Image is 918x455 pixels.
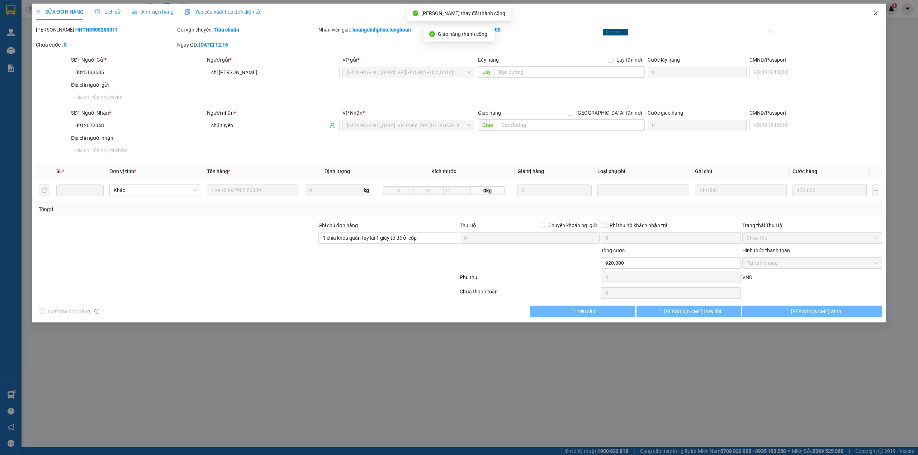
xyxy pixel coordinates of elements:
div: Nhân viên giao: [318,26,458,34]
span: Lấy tận nơi [614,56,645,64]
input: D [383,186,413,195]
span: kg [363,185,370,196]
span: Tên hàng [207,168,230,174]
span: 16:01:53 [DATE] [3,49,45,56]
span: close [873,10,879,16]
span: Tổng cước [601,248,625,253]
input: Ghi chú đơn hàng [318,232,458,244]
span: Giá trị hàng [517,168,544,174]
input: R [413,186,444,195]
span: VP Nhận [342,110,363,116]
input: Địa chỉ của người nhận [71,145,204,156]
span: Khác [114,185,197,196]
label: Cước lấy hàng [648,57,680,63]
span: edit [36,9,41,14]
input: Ghi Chú [695,185,787,196]
span: picture [132,9,137,14]
span: Phí thu hộ khách nhận trả [607,221,671,229]
span: 0kg [471,186,505,195]
input: C [443,186,471,195]
input: Cước giao hàng [648,120,747,131]
input: Dọc đường [497,119,645,131]
img: icon [185,9,191,15]
div: VP gửi [342,56,475,64]
th: Loại phụ phí [595,164,692,178]
span: loading [783,308,791,313]
span: info-circle [94,309,99,314]
span: loading [570,308,578,313]
span: Ảnh kiện hàng [132,9,174,15]
div: SĐT Người Nhận [71,109,204,117]
span: Giao hàng [478,110,501,116]
div: Phụ thu [459,273,600,286]
input: Địa chỉ của người gửi [71,92,204,103]
input: 0 [792,185,867,196]
span: SỬA ĐƠN HÀNG [36,9,84,15]
button: [PERSON_NAME] và In [742,306,882,317]
b: Tiêu chuẩn [214,27,239,33]
span: Chưa thu [747,233,878,243]
span: Định lượng [325,168,350,174]
input: Cước lấy hàng [648,67,747,78]
span: Cước hàng [792,168,817,174]
button: plus [872,185,879,196]
label: Hình thức thanh toán [742,248,790,253]
span: Thu Hộ [460,222,476,228]
span: Kích thước [431,168,456,174]
input: VD: Bàn, Ghế [207,185,299,196]
div: SĐT Người Gửi [71,56,204,64]
div: Trạng thái Thu Hộ [742,221,882,229]
div: [PERSON_NAME]: [36,26,176,34]
span: Lấy [478,66,495,78]
div: Chưa cước : [36,41,176,49]
span: Giao [478,119,497,131]
div: Người gửi [207,56,340,64]
b: [DATE] 12:16 [199,42,228,48]
span: Yêu cầu [578,307,595,315]
div: Ngày GD: [177,41,317,49]
span: check-circle [429,31,435,37]
span: Mã đơn: BXPN1208250006 [3,38,110,48]
b: 0 [64,42,67,48]
div: Địa chỉ người gửi [71,81,204,89]
button: [PERSON_NAME] thay đổi [637,306,741,317]
span: VND [742,274,752,280]
span: Yêu cầu xuất hóa đơn điện tử [185,9,261,15]
div: CMND/Passport [749,109,882,117]
span: Tại văn phòng [747,258,878,268]
div: Địa chỉ người nhận [71,134,204,142]
div: Tổng: 1 [39,205,354,213]
div: Người nhận [207,109,340,117]
b: hoangdinhphuc.longhoan [352,27,411,33]
span: Lịch sử [95,9,120,15]
span: CÔNG TY TNHH CHUYỂN PHÁT NHANH BẢO AN [62,15,132,28]
span: [PERSON_NAME] thay đổi [664,307,721,315]
button: Close [866,4,886,24]
div: CMND/Passport [749,56,882,64]
span: close [621,30,625,34]
div: Gói vận chuyển: [177,26,317,34]
span: clock-circle [95,9,100,14]
label: Cước giao hàng [648,110,683,116]
span: [PHONE_NUMBER] [3,15,55,28]
span: Khánh Hòa: VP Trung Tâm TP Nha Trang [347,120,471,131]
span: [GEOGRAPHIC_DATA] tận nơi [573,109,645,117]
span: [PERSON_NAME] thay đổi thành công [421,10,505,16]
b: HNTH0508250011 [75,27,118,33]
span: Lấy hàng [478,57,499,63]
strong: CSKH: [20,15,38,21]
button: Yêu cầu [530,306,635,317]
span: loading [656,308,664,313]
input: 0 [517,185,592,196]
span: Hà Nội: VP Tây Hồ [347,67,471,78]
span: user-add [330,123,335,128]
span: Chuyển khoản ng. gửi [545,221,600,229]
label: Ghi chú đơn hàng [318,222,358,228]
span: check-circle [413,10,418,16]
input: Dọc đường [495,66,645,78]
span: [PERSON_NAME] và In [791,307,841,315]
span: Đơn vị tính [109,168,136,174]
div: Cước rồi : [460,26,600,34]
th: Ghi chú [692,164,790,178]
span: SL [56,168,62,174]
